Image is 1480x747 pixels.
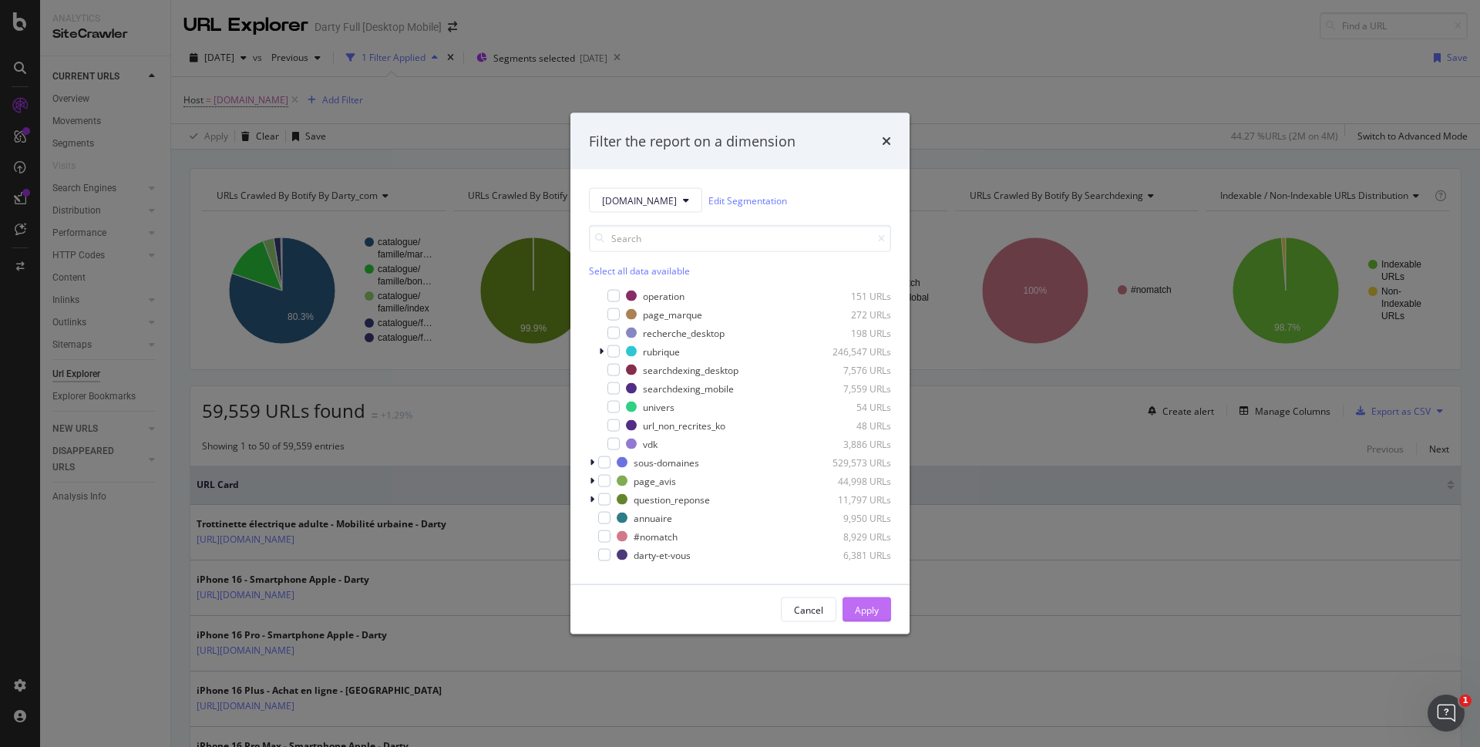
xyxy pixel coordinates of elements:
div: 246,547 URLs [816,345,891,358]
div: 3,886 URLs [816,437,891,450]
div: 54 URLs [816,400,891,413]
div: 6,381 URLs [816,548,891,561]
button: [DOMAIN_NAME] [589,188,702,213]
span: 1 [1459,695,1472,707]
div: 529,573 URLs [816,456,891,469]
div: univers [643,400,674,413]
div: question_reponse [634,493,710,506]
div: Filter the report on a dimension [589,131,795,151]
button: Cancel [781,597,836,622]
a: Edit Segmentation [708,192,787,208]
div: Select all data available [589,264,891,278]
span: darty.com [602,193,677,207]
div: recherche_desktop [643,326,725,339]
div: times [882,131,891,151]
div: 44,998 URLs [816,474,891,487]
div: Cancel [794,603,823,616]
div: searchdexing_desktop [643,363,738,376]
div: annuaire [634,511,672,524]
div: 8,929 URLs [816,530,891,543]
div: #nomatch [634,530,678,543]
iframe: Intercom live chat [1428,695,1465,732]
input: Search [589,225,891,252]
div: searchdexing_mobile [643,382,734,395]
div: 11,797 URLs [816,493,891,506]
div: page_marque [643,308,702,321]
div: modal [570,113,910,634]
div: 7,576 URLs [816,363,891,376]
button: Apply [843,597,891,622]
div: sous-domaines [634,456,699,469]
div: Apply [855,603,879,616]
div: 9,950 URLs [816,511,891,524]
div: 7,559 URLs [816,382,891,395]
div: operation [643,289,684,302]
div: darty-et-vous [634,548,691,561]
div: url_non_recrites_ko [643,419,725,432]
div: 272 URLs [816,308,891,321]
div: vdk [643,437,658,450]
div: 48 URLs [816,419,891,432]
div: 151 URLs [816,289,891,302]
div: page_avis [634,474,676,487]
div: rubrique [643,345,680,358]
div: 198 URLs [816,326,891,339]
